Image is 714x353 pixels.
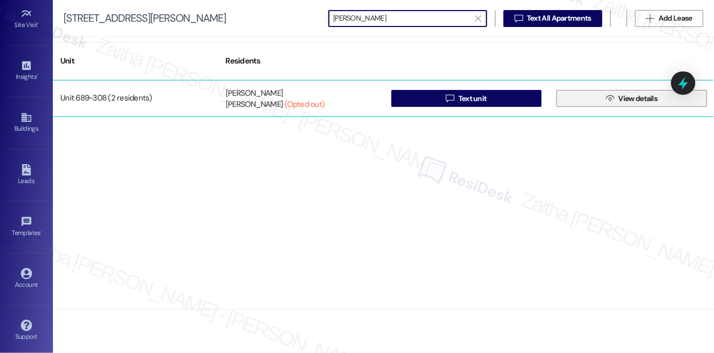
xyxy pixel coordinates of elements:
[475,14,481,23] i: 
[63,13,226,24] div: [STREET_ADDRESS][PERSON_NAME]
[504,10,602,27] button: Text All Apartments
[5,5,48,33] a: Site Visit •
[5,57,48,85] a: Insights •
[527,13,591,24] span: Text All Apartments
[446,94,454,103] i: 
[53,88,218,109] div: Unit 689~308 (2 residents)
[515,14,523,23] i: 
[226,88,283,99] div: [PERSON_NAME]
[606,94,614,103] i: 
[333,11,470,26] input: Search by resident name or unit number
[5,265,48,293] a: Account
[470,11,487,26] button: Clear text
[459,93,487,104] span: Text unit
[646,14,654,23] i: 
[635,10,703,27] button: Add Lease
[218,48,384,74] div: Residents
[53,48,218,74] div: Unit
[226,99,325,119] div: [PERSON_NAME]
[5,108,48,137] a: Buildings
[5,316,48,345] a: Support
[36,71,38,79] span: •
[658,13,692,24] span: Add Lease
[38,20,40,27] span: •
[618,93,657,104] span: View details
[5,161,48,189] a: Leads
[391,90,542,107] button: Text unit
[5,213,48,241] a: Templates •
[41,228,42,235] span: •
[556,90,707,107] button: View details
